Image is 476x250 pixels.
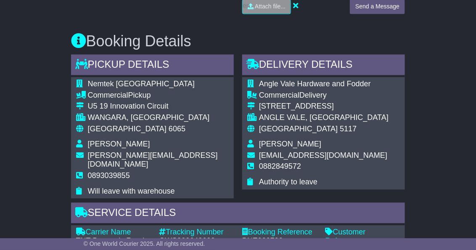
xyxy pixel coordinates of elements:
[259,113,389,122] div: ANGLE VALE, [GEOGRAPHIC_DATA]
[242,228,317,237] div: Booking Reference
[88,140,150,148] span: [PERSON_NAME]
[88,113,229,122] div: WANGARA, [GEOGRAPHIC_DATA]
[169,125,185,133] span: 6065
[242,237,317,246] div: BNE920792
[259,102,389,111] div: [STREET_ADDRESS]
[84,240,205,247] span: © One World Courier 2025. All rights reserved.
[88,187,175,195] span: Will leave with warehouse
[88,102,229,111] div: U5 19 Innovation Circuit
[242,54,405,77] div: Delivery Details
[259,162,301,170] span: 0882849572
[88,125,167,133] span: [GEOGRAPHIC_DATA]
[88,91,229,100] div: Pickup
[88,91,128,99] span: Commercial
[88,171,130,180] span: 0893039855
[88,151,218,169] span: [PERSON_NAME][EMAIL_ADDRESS][DOMAIN_NAME]
[259,140,321,148] span: [PERSON_NAME]
[259,80,371,88] span: Angle Vale Hardware and Fodder
[76,228,151,237] div: Carrier Name
[259,125,338,133] span: [GEOGRAPHIC_DATA]
[71,54,234,77] div: Pickup Details
[159,228,234,237] div: Tracking Number
[71,33,405,50] h3: Booking Details
[259,91,299,99] span: Commercial
[340,125,357,133] span: 5117
[259,151,387,160] span: [EMAIL_ADDRESS][DOMAIN_NAME]
[259,178,317,186] span: Authority to leave
[71,202,405,225] div: Service Details
[159,237,234,246] div: OWS000642623
[259,91,389,100] div: Delivery
[325,228,400,246] div: Customer Reference
[88,80,195,88] span: Nemtek [GEOGRAPHIC_DATA]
